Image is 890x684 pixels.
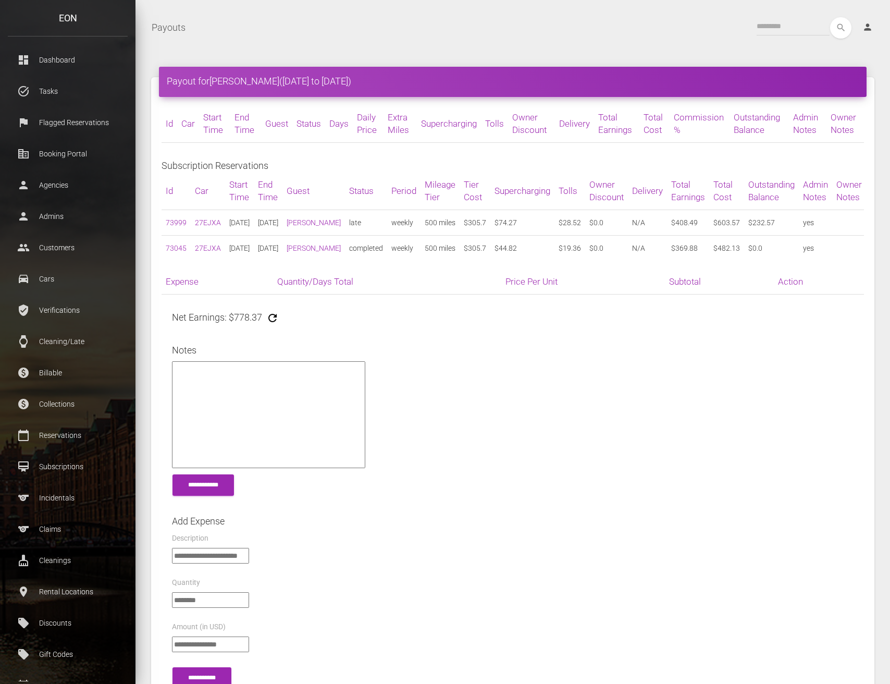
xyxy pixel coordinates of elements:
[554,172,585,210] th: Tolls
[8,266,128,292] a: drive_eta Cars
[8,391,128,417] a: paid Collections
[16,646,120,662] p: Gift Codes
[172,578,200,588] label: Quantity
[16,146,120,162] p: Booking Portal
[195,218,221,227] a: 27EJXA
[667,172,709,210] th: Total Earnings
[8,454,128,480] a: card_membership Subscriptions
[166,218,187,227] a: 73999
[273,269,502,295] th: Quantity/Days Total
[730,105,789,143] th: Outstanding Balance
[292,105,325,143] th: Status
[490,210,554,236] td: $74.27
[744,172,799,210] th: Outstanding Balance
[191,172,225,210] th: Car
[709,172,744,210] th: Total Cost
[152,15,186,41] a: Payouts
[8,235,128,261] a: people Customers
[8,141,128,167] a: corporate_fare Booking Portal
[8,360,128,386] a: paid Billable
[16,271,120,287] p: Cars
[172,311,262,324] h4: Net Earnings: $778.37
[287,218,341,227] a: [PERSON_NAME]
[8,641,128,667] a: local_offer Gift Codes
[162,269,273,295] th: Expense
[8,78,128,104] a: task_alt Tasks
[162,172,191,210] th: Id
[16,52,120,68] p: Dashboard
[16,396,120,412] p: Collections
[230,105,261,143] th: End Time
[172,622,226,632] label: Amount (in USD)
[555,105,594,143] th: Delivery
[16,209,120,224] p: Admins
[628,172,667,210] th: Delivery
[709,210,744,236] td: $603.57
[744,210,799,236] td: $232.57
[508,105,555,143] th: Owner Discount
[670,105,730,143] th: Commission %
[199,105,230,143] th: Start Time
[16,240,120,255] p: Customers
[585,236,628,261] td: $0.0
[421,236,460,261] td: 500 miles
[789,105,826,143] th: Admin Notes
[16,521,120,537] p: Claims
[325,105,353,143] th: Days
[8,47,128,73] a: dashboard Dashboard
[177,105,199,143] th: Car
[172,533,208,544] label: Description
[799,236,832,261] td: yes
[384,105,416,143] th: Extra Miles
[628,210,667,236] td: N/A
[8,297,128,323] a: verified_user Verifications
[421,172,460,210] th: Mileage Tier
[8,109,128,136] a: flag Flagged Reservations
[830,17,851,39] button: search
[345,236,387,261] td: completed
[8,422,128,448] a: calendar_today Reservations
[16,490,120,506] p: Incidentals
[16,83,120,99] p: Tasks
[353,105,384,143] th: Daily Price
[254,172,282,210] th: End Time
[195,244,221,252] a: 27EJXA
[8,579,128,605] a: place Rental Locations
[460,210,490,236] td: $305.7
[16,615,120,631] p: Discounts
[774,269,864,295] th: Action
[832,172,866,210] th: Owner Notes
[667,236,709,261] td: $369.88
[8,610,128,636] a: local_offer Discounts
[261,105,292,143] th: Guest
[225,236,254,261] td: [DATE]
[166,244,187,252] a: 73045
[501,269,665,295] th: Price Per Unit
[209,76,279,87] a: [PERSON_NAME]
[862,22,873,32] i: person
[709,236,744,261] td: $482.13
[387,210,421,236] td: weekly
[8,172,128,198] a: person Agencies
[266,311,279,328] a: refresh
[744,236,799,261] td: $0.0
[665,269,773,295] th: Subtotal
[162,105,177,143] th: Id
[8,547,128,573] a: cleaning_services Cleanings
[254,210,282,236] td: [DATE]
[417,105,481,143] th: Supercharging
[16,584,120,600] p: Rental Locations
[282,172,345,210] th: Guest
[172,344,854,357] h4: Notes
[16,459,120,474] p: Subscriptions
[172,515,854,528] h4: Add Expense
[490,236,554,261] td: $44.82
[799,210,832,236] td: yes
[266,312,279,324] i: refresh
[585,210,628,236] td: $0.0
[387,172,421,210] th: Period
[287,244,341,252] a: [PERSON_NAME]
[8,328,128,355] a: watch Cleaning/Late
[421,210,460,236] td: 500 miles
